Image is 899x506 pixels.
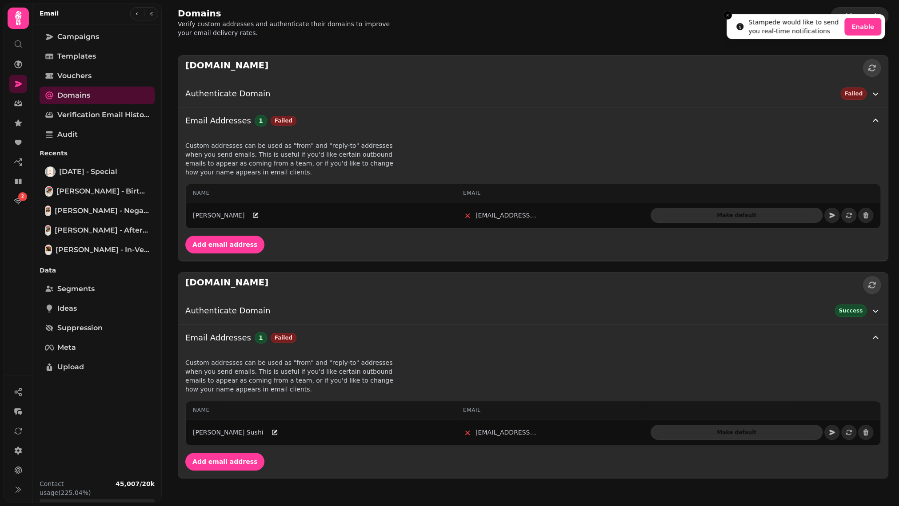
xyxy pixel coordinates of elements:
span: Meta [57,342,76,353]
h2: [DOMAIN_NAME] [185,59,268,77]
div: Name [193,190,449,197]
div: Name [193,407,449,414]
span: Authenticate Domain [185,304,270,317]
div: 1 [255,332,267,344]
p: Data [40,262,155,278]
img: Suram - Negative = internal resolution [46,206,50,215]
span: [PERSON_NAME] - Birthday [DATE] [56,186,149,197]
span: Campaigns [57,32,99,42]
div: Email Addresses1Failed [178,134,888,261]
h2: [DOMAIN_NAME] [185,276,268,294]
span: Suppression [57,323,103,333]
span: Upload [57,362,84,372]
a: Labor Day - Special[DATE] - Special [40,163,155,181]
button: Add email address [185,453,264,470]
a: Domains [40,87,155,104]
span: Ideas [57,303,77,314]
span: Vouchers [57,71,92,81]
div: Failed [271,116,297,126]
a: Segments [40,280,155,298]
div: Email Addresses1Failed [178,351,888,478]
a: Suram - In-Venue ➜ Online Orders[PERSON_NAME] - In-Venue ➜ Online Orders [40,241,155,259]
span: Make default [655,430,819,435]
a: Upload [40,358,155,376]
button: Email Addresses1Failed [178,324,888,351]
span: Verification email history [57,110,149,120]
span: [PERSON_NAME] - after 30 days Re-engagement [55,225,149,236]
button: Edit [248,208,263,223]
span: Add email address [192,459,257,465]
span: Audit [57,129,78,140]
button: Authenticate DomainFailed [178,80,888,107]
img: Labor Day - Special [46,167,55,176]
p: Contact usage (225.04%) [40,479,112,497]
a: Campaigns [40,28,155,46]
button: Close toast [723,11,732,20]
span: Domains [57,90,90,101]
button: Enable [844,18,881,36]
img: Suram - Birthday today [46,187,52,196]
a: Ideas [40,300,155,317]
span: Authenticate Domain [185,87,270,100]
span: [DATE] - Special [59,166,117,177]
img: Suram - In-Venue ➜ Online Orders [46,245,51,254]
a: Templates [40,47,155,65]
span: Email Addresses [185,332,251,344]
a: Suram - Negative = internal resolution[PERSON_NAME] - Negative = internal resolution [40,202,155,220]
img: Suram - after 30 days Re-engagement [46,226,50,235]
div: Failed [840,87,867,100]
div: [EMAIL_ADDRESS][DOMAIN_NAME] [475,211,538,220]
button: Add Domain [831,7,888,25]
a: Suppression [40,319,155,337]
a: Suram - after 30 days Re-engagement[PERSON_NAME] - after 30 days Re-engagement [40,221,155,239]
span: [PERSON_NAME] Sushi [193,426,264,439]
button: Edit [267,425,282,440]
p: Custom addresses can be used as "from" and "reply-to" addresses when you send emails. This is use... [178,358,406,394]
div: Email [463,407,636,414]
div: Email [463,190,636,197]
div: 1 [255,115,267,126]
a: 2 [9,192,27,210]
h2: Domains [178,7,348,20]
div: Failed [271,333,297,343]
span: Make default [655,213,819,218]
span: [PERSON_NAME] [193,209,244,221]
p: Verify custom addresses and authenticate their domains to improve your email delivery rates. [178,20,405,37]
span: Segments [57,284,95,294]
span: [PERSON_NAME] - Negative = internal resolution [55,206,149,216]
span: Templates [57,51,96,62]
span: Email Addresses [185,115,251,127]
button: Authenticate DomainSuccess [178,297,888,324]
p: Recents [40,145,155,161]
span: Add email address [192,241,257,248]
div: Stampede would like to send you real-time notifications [748,18,841,36]
button: Make default [651,208,823,223]
p: Custom addresses can be used as "from" and "reply-to" addresses when you send emails. This is use... [178,141,406,177]
a: Vouchers [40,67,155,85]
div: [EMAIL_ADDRESS][DOMAIN_NAME] [475,428,538,437]
a: Audit [40,126,155,143]
span: [PERSON_NAME] - In-Venue ➜ Online Orders [56,245,149,255]
div: Success [835,304,867,317]
a: Meta [40,339,155,356]
button: Add email address [185,236,264,253]
button: Email Addresses1Failed [178,107,888,134]
a: Suram - Birthday today[PERSON_NAME] - Birthday [DATE] [40,182,155,200]
button: Make default [651,425,823,440]
h2: Email [40,9,59,18]
span: 2 [21,194,24,200]
b: 45,007 / 20k [116,480,155,487]
a: Verification email history [40,106,155,124]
